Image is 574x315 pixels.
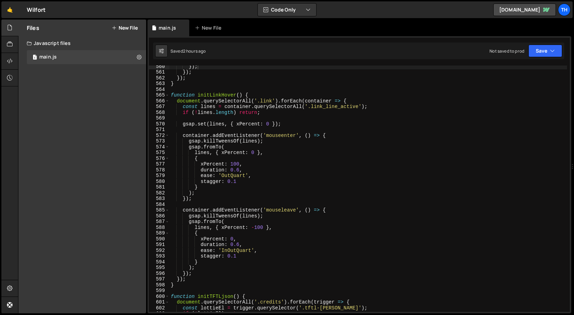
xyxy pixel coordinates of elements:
div: 572 [149,133,169,139]
div: 573 [149,138,169,144]
div: 560 [149,64,169,70]
a: Th [558,3,571,16]
div: 599 [149,288,169,294]
button: Code Only [258,3,316,16]
div: 585 [149,207,169,213]
button: Save [528,45,562,57]
div: 564 [149,87,169,93]
div: 16468/44594.js [27,50,146,64]
div: main.js [159,24,176,31]
a: [DOMAIN_NAME] [493,3,556,16]
div: 562 [149,75,169,81]
div: 597 [149,276,169,282]
div: Saved [170,48,206,54]
div: 578 [149,167,169,173]
div: main.js [39,54,57,60]
div: 567 [149,104,169,110]
div: 569 [149,115,169,121]
div: Not saved to prod [489,48,524,54]
div: 593 [149,253,169,259]
div: 561 [149,69,169,75]
h2: Files [27,24,39,32]
div: Javascript files [18,36,146,50]
div: Wilfort [27,6,46,14]
div: 592 [149,248,169,254]
div: 570 [149,121,169,127]
div: 601 [149,299,169,305]
div: 596 [149,271,169,277]
div: New File [195,24,224,31]
div: 2 hours ago [183,48,206,54]
div: 586 [149,213,169,219]
div: 579 [149,173,169,179]
div: 584 [149,202,169,208]
div: 576 [149,156,169,162]
span: 1 [33,55,37,61]
div: 583 [149,196,169,202]
div: 571 [149,127,169,133]
div: 565 [149,92,169,98]
div: 602 [149,305,169,311]
div: 563 [149,81,169,87]
div: 594 [149,259,169,265]
div: 575 [149,150,169,156]
div: 566 [149,98,169,104]
div: 581 [149,184,169,190]
div: 595 [149,265,169,271]
div: 588 [149,225,169,231]
div: 582 [149,190,169,196]
div: 600 [149,294,169,300]
a: 🤙 [1,1,18,18]
div: 589 [149,230,169,236]
div: 591 [149,242,169,248]
div: 577 [149,161,169,167]
div: 590 [149,236,169,242]
div: 598 [149,282,169,288]
div: 587 [149,219,169,225]
div: 580 [149,179,169,185]
div: 568 [149,110,169,116]
button: New File [112,25,138,31]
div: 574 [149,144,169,150]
